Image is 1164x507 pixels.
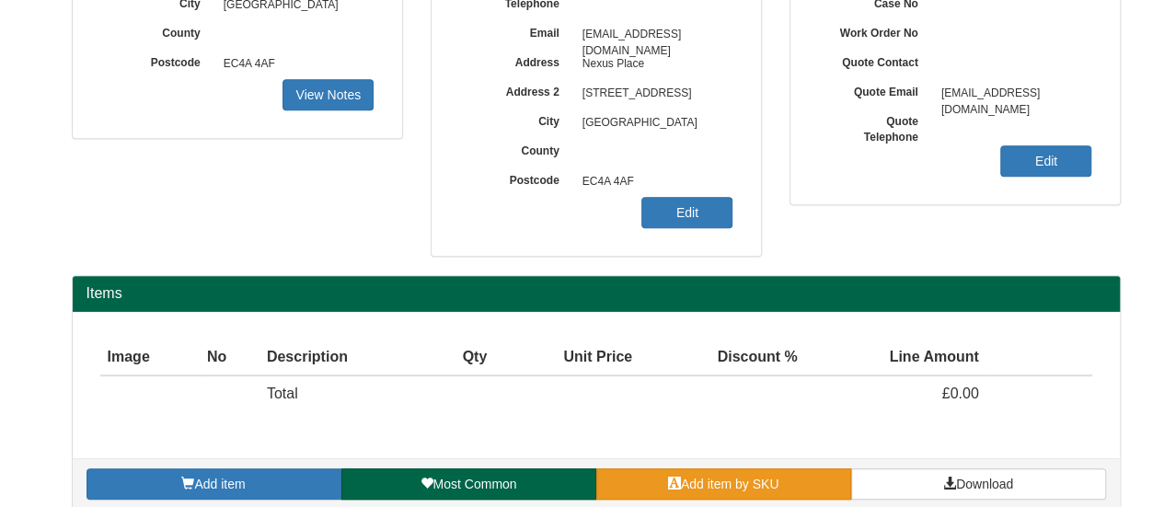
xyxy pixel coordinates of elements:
span: £0.00 [942,386,979,401]
span: Download [956,477,1013,491]
span: [GEOGRAPHIC_DATA] [573,109,733,138]
th: Description [259,340,426,376]
label: Address 2 [459,79,573,100]
th: Image [100,340,200,376]
label: Quote Email [818,79,932,100]
label: Address [459,50,573,71]
span: [EMAIL_ADDRESS][DOMAIN_NAME] [573,20,733,50]
a: Edit [1000,145,1091,177]
td: Total [259,375,426,412]
label: Email [459,20,573,41]
th: Discount % [640,340,805,376]
th: Qty [426,340,494,376]
label: Postcode [459,167,573,189]
label: City [459,109,573,130]
span: Most Common [432,477,516,491]
span: Add item [194,477,245,491]
label: County [100,20,214,41]
a: View Notes [282,79,374,110]
label: Work Order No [818,20,932,41]
th: No [200,340,259,376]
span: [EMAIL_ADDRESS][DOMAIN_NAME] [932,79,1092,109]
span: EC4A 4AF [573,167,733,197]
span: EC4A 4AF [214,50,375,79]
label: Quote Contact [818,50,932,71]
label: Quote Telephone [818,109,932,145]
th: Unit Price [494,340,640,376]
span: Nexus Place [573,50,733,79]
th: Line Amount [805,340,986,376]
a: Edit [641,197,732,228]
h2: Items [86,285,1106,302]
a: Download [851,468,1106,500]
label: Postcode [100,50,214,71]
label: County [459,138,573,159]
span: [STREET_ADDRESS] [573,79,733,109]
span: Add item by SKU [681,477,779,491]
